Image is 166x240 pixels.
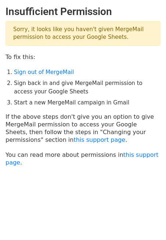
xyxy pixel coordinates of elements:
[6,151,160,166] p: You can read more about permissions in .
[6,21,160,46] p: Sorry, it looks like you haven't given MergeMail permission to access your Google Sheets.
[14,99,160,107] li: Start a new MergeMail campaign in Gmail
[6,151,159,166] a: this support page
[6,5,160,18] h2: Insufficient Permission
[14,79,160,96] li: Sign back in and give MergeMail permission to access your Google Sheets
[6,113,160,144] p: If the above steps don't give you an option to give MergeMail permission to access your Google Sh...
[14,69,74,75] a: Sign out of MergeMail
[6,53,160,61] p: To fix this:
[73,136,125,143] a: this support page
